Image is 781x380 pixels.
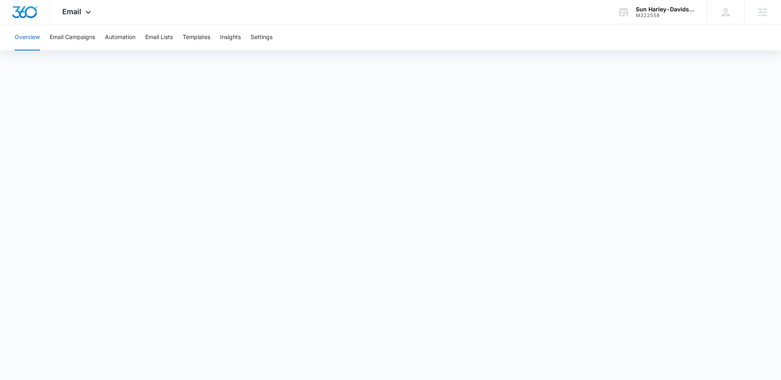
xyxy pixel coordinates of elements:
button: Overview [15,24,40,50]
button: Automation [105,24,135,50]
button: Email Lists [145,24,173,50]
button: Settings [251,24,273,50]
span: Email [62,7,81,16]
div: account name [636,6,695,13]
div: account id [636,13,695,18]
button: Insights [220,24,241,50]
button: Email Campaigns [50,24,95,50]
button: Templates [183,24,210,50]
